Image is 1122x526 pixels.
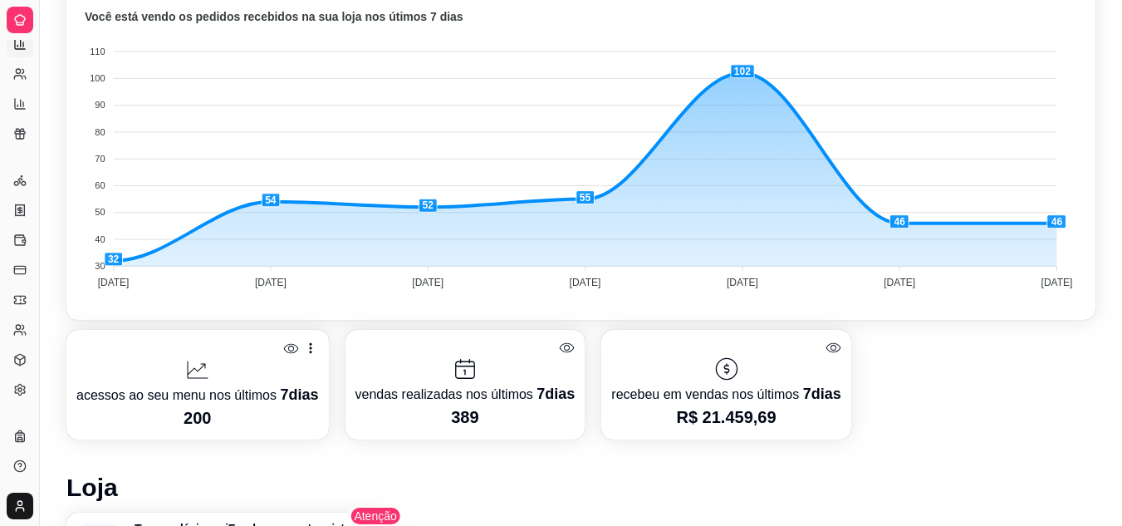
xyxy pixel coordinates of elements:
[537,386,575,402] span: 7 dias
[727,277,758,288] tspan: [DATE]
[98,277,130,288] tspan: [DATE]
[884,277,915,288] tspan: [DATE]
[95,127,105,137] tspan: 80
[611,382,840,406] p: recebeu em vendas nos últimos
[412,277,443,288] tspan: [DATE]
[355,406,576,429] p: 389
[76,383,319,406] p: acessos ao seu menu nos últimos
[280,386,318,403] span: 7 dias
[95,234,105,244] tspan: 40
[95,154,105,164] tspan: 70
[255,277,287,288] tspan: [DATE]
[95,100,105,110] tspan: 90
[803,386,841,402] span: 7 dias
[95,261,105,271] tspan: 30
[90,47,105,57] tspan: 110
[611,406,840,429] p: R$ 21.459,69
[570,277,601,288] tspan: [DATE]
[90,73,105,83] tspan: 100
[95,207,105,217] tspan: 50
[76,406,319,430] p: 200
[95,180,105,190] tspan: 60
[85,10,463,23] text: Você está vendo os pedidos recebidos na sua loja nos útimos 7 dias
[1041,277,1073,288] tspan: [DATE]
[66,473,1095,503] h1: Loja
[355,382,576,406] p: vendas realizadas nos últimos
[349,506,401,526] span: Atenção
